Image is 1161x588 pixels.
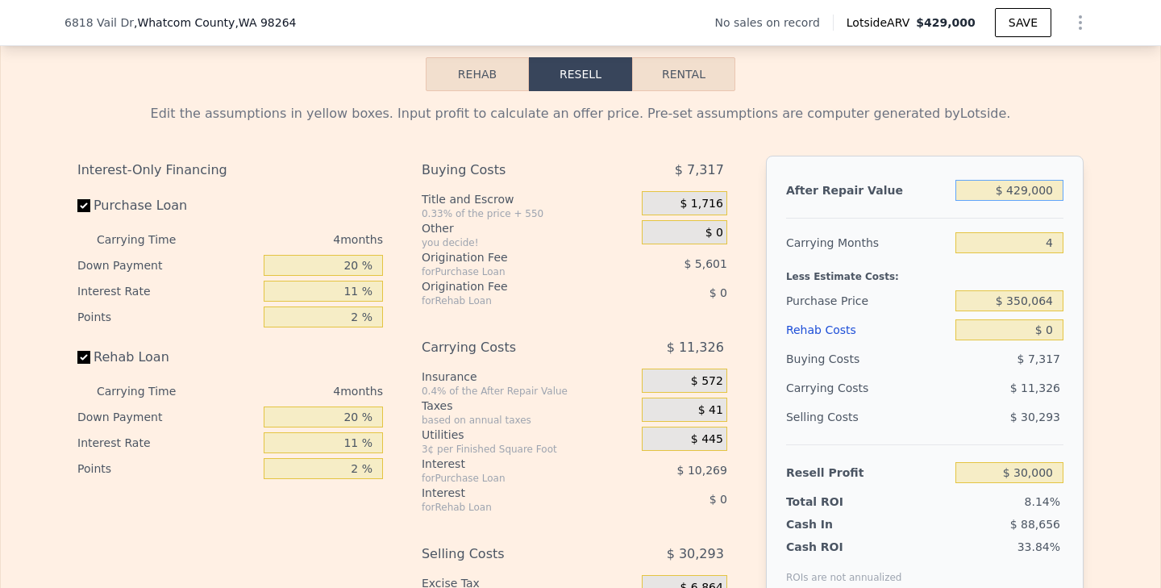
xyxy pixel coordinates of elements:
div: Down Payment [77,252,257,278]
div: Selling Costs [786,402,949,432]
div: After Repair Value [786,176,949,205]
div: 4 months [208,227,383,252]
div: Selling Costs [422,540,601,569]
div: Origination Fee [422,278,601,294]
div: Points [77,304,257,330]
span: $ 0 [709,493,727,506]
span: $ 445 [691,432,723,447]
div: for Rehab Loan [422,501,601,514]
span: $ 0 [705,226,723,240]
span: $ 11,326 [1010,382,1060,394]
span: $ 11,326 [667,333,724,362]
div: Interest Rate [77,430,257,456]
label: Purchase Loan [77,191,257,220]
span: $ 572 [691,374,723,389]
span: $ 88,656 [1010,518,1060,531]
button: Resell [529,57,632,91]
div: 0.33% of the price + 550 [422,207,635,220]
span: $ 1,716 [680,197,722,211]
div: Carrying Time [97,378,202,404]
div: Interest Rate [77,278,257,304]
span: 8.14% [1025,495,1060,508]
div: Cash ROI [786,539,902,555]
span: $ 41 [698,403,723,418]
div: Less Estimate Costs: [786,257,1063,286]
div: 0.4% of the After Repair Value [422,385,635,398]
span: $ 7,317 [1017,352,1060,365]
div: you decide! [422,236,635,249]
div: Interest [422,485,601,501]
input: Purchase Loan [77,199,90,212]
span: $ 30,293 [1010,411,1060,423]
span: $ 10,269 [677,464,727,477]
div: Buying Costs [422,156,601,185]
div: Cash In [786,516,887,532]
div: Points [77,456,257,482]
div: 4 months [208,378,383,404]
span: $ 5,601 [684,257,726,270]
div: Down Payment [77,404,257,430]
span: $ 0 [709,286,727,299]
div: Carrying Costs [786,373,887,402]
div: Carrying Time [97,227,202,252]
input: Rehab Loan [77,351,90,364]
div: Buying Costs [786,344,949,373]
div: No sales on record [715,15,833,31]
span: , WA 98264 [235,16,296,29]
div: Purchase Price [786,286,949,315]
div: Interest-Only Financing [77,156,383,185]
div: Rehab Costs [786,315,949,344]
div: 3¢ per Finished Square Foot [422,443,635,456]
label: Rehab Loan [77,343,257,372]
div: Origination Fee [422,249,601,265]
div: for Purchase Loan [422,265,601,278]
div: Edit the assumptions in yellow boxes. Input profit to calculate an offer price. Pre-set assumptio... [77,104,1084,123]
button: Show Options [1064,6,1096,39]
span: $ 7,317 [675,156,724,185]
div: for Rehab Loan [422,294,601,307]
div: Insurance [422,369,635,385]
button: Rental [632,57,735,91]
button: SAVE [995,8,1051,37]
div: Utilities [422,427,635,443]
div: Total ROI [786,494,887,510]
div: Carrying Costs [422,333,601,362]
div: Title and Escrow [422,191,635,207]
div: Other [422,220,635,236]
span: Lotside ARV [847,15,916,31]
div: Interest [422,456,601,472]
div: Carrying Months [786,228,949,257]
div: based on annual taxes [422,414,635,427]
span: $429,000 [916,16,976,29]
div: for Purchase Loan [422,472,601,485]
span: 33.84% [1017,540,1060,553]
div: Taxes [422,398,635,414]
span: 6818 Vail Dr [64,15,134,31]
div: Resell Profit [786,458,949,487]
span: , Whatcom County [134,15,297,31]
div: ROIs are not annualized [786,555,902,584]
button: Rehab [426,57,529,91]
span: $ 30,293 [667,540,724,569]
